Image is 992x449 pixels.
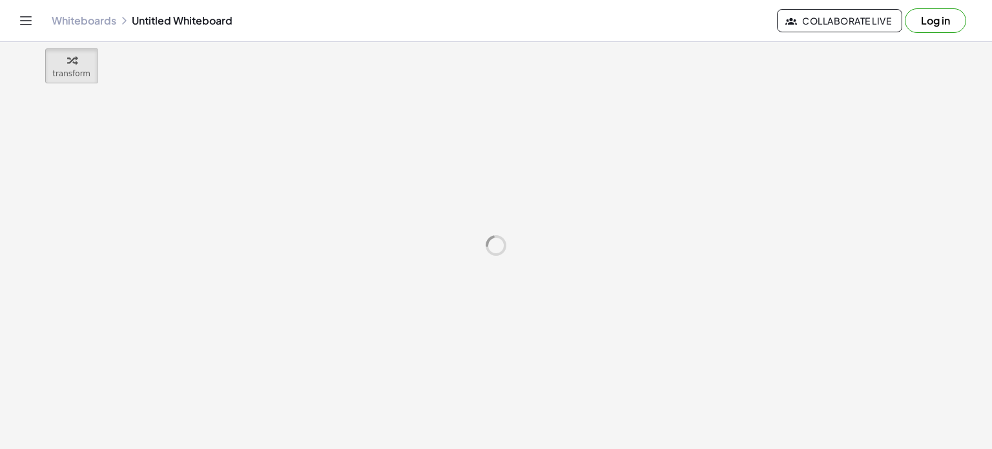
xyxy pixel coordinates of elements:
[45,48,98,83] button: transform
[52,69,90,78] span: transform
[905,8,966,33] button: Log in
[777,9,902,32] button: Collaborate Live
[52,14,116,27] a: Whiteboards
[788,15,891,26] span: Collaborate Live
[15,10,36,31] button: Toggle navigation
